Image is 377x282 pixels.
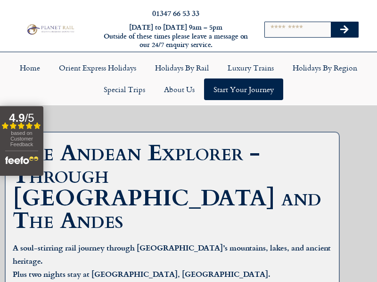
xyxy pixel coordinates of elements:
a: About Us [155,78,204,100]
nav: Menu [5,57,372,100]
a: Holidays by Region [283,57,367,78]
a: Orient Express Holidays [49,57,146,78]
a: Luxury Trains [218,57,283,78]
a: Home [10,57,49,78]
a: 01347 66 53 33 [152,8,199,18]
a: Start your Journey [204,78,283,100]
a: Special Trips [94,78,155,100]
button: Search [331,22,358,37]
img: Planet Rail Train Holidays Logo [25,23,75,35]
h1: The Andean Explorer - Through [GEOGRAPHIC_DATA] and The Andes [13,142,336,232]
strong: A soul-stirring rail journey through [GEOGRAPHIC_DATA]’s mountains, lakes, and ancient heritage. ... [13,242,331,279]
h6: [DATE] to [DATE] 9am – 5pm Outside of these times please leave a message on our 24/7 enquiry serv... [103,23,249,49]
a: Holidays by Rail [146,57,218,78]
